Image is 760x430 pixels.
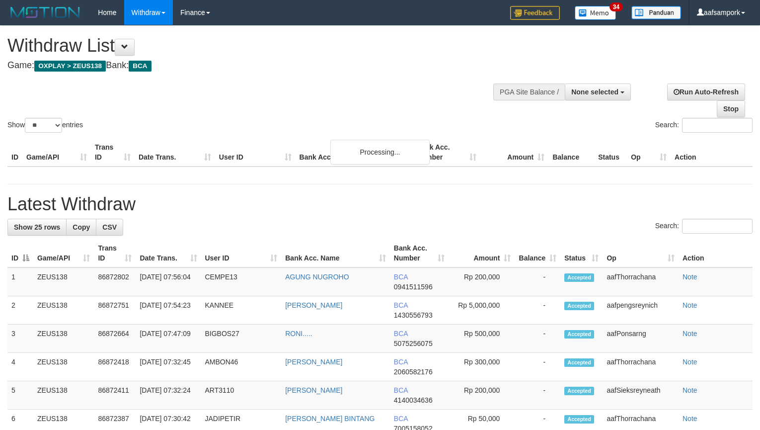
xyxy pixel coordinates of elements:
[603,267,679,296] td: aafThorrachana
[285,415,375,423] a: [PERSON_NAME] BINTANG
[394,273,408,281] span: BCA
[136,296,201,325] td: [DATE] 07:54:23
[129,61,151,72] span: BCA
[594,138,627,167] th: Status
[33,325,94,353] td: ZEUS138
[390,239,449,267] th: Bank Acc. Number: activate to sort column ascending
[564,415,594,424] span: Accepted
[201,325,282,353] td: BIGBOS27
[412,138,480,167] th: Bank Acc. Number
[394,415,408,423] span: BCA
[73,223,90,231] span: Copy
[683,358,697,366] a: Note
[136,325,201,353] td: [DATE] 07:47:09
[515,267,560,296] td: -
[7,36,497,56] h1: Withdraw List
[33,296,94,325] td: ZEUS138
[564,387,594,395] span: Accepted
[135,138,215,167] th: Date Trans.
[136,381,201,410] td: [DATE] 07:32:24
[7,194,753,214] h1: Latest Withdraw
[394,283,433,291] span: Copy 0941511596 to clipboard
[565,84,631,100] button: None selected
[683,386,697,394] a: Note
[94,296,136,325] td: 86872751
[94,381,136,410] td: 86872411
[7,118,83,133] label: Show entries
[7,61,497,71] h4: Game: Bank:
[201,267,282,296] td: CEMPE13
[717,100,745,117] a: Stop
[671,138,753,167] th: Action
[285,386,342,394] a: [PERSON_NAME]
[7,5,83,20] img: MOTION_logo.png
[655,219,753,234] label: Search:
[201,239,282,267] th: User ID: activate to sort column ascending
[667,84,745,100] a: Run Auto-Refresh
[394,311,433,319] span: Copy 1430556793 to clipboard
[91,138,135,167] th: Trans ID
[564,302,594,310] span: Accepted
[564,273,594,282] span: Accepted
[394,386,408,394] span: BCA
[7,353,33,381] td: 4
[66,219,96,236] a: Copy
[34,61,106,72] span: OXPLAY > ZEUS138
[33,239,94,267] th: Game/API: activate to sort column ascending
[515,239,560,267] th: Balance: activate to sort column ascending
[449,267,515,296] td: Rp 200,000
[575,6,616,20] img: Button%20Memo.svg
[679,239,753,267] th: Action
[682,118,753,133] input: Search:
[33,381,94,410] td: ZEUS138
[449,353,515,381] td: Rp 300,000
[631,6,681,19] img: panduan.png
[94,325,136,353] td: 86872664
[33,353,94,381] td: ZEUS138
[682,219,753,234] input: Search:
[330,140,430,165] div: Processing...
[7,325,33,353] td: 3
[449,381,515,410] td: Rp 200,000
[136,267,201,296] td: [DATE] 07:56:04
[449,296,515,325] td: Rp 5,000,000
[201,381,282,410] td: ART3110
[515,296,560,325] td: -
[603,353,679,381] td: aafThorrachana
[603,381,679,410] td: aafSieksreyneath
[25,118,62,133] select: Showentries
[683,415,697,423] a: Note
[394,368,433,376] span: Copy 2060582176 to clipboard
[102,223,117,231] span: CSV
[515,353,560,381] td: -
[394,340,433,347] span: Copy 5075256075 to clipboard
[215,138,296,167] th: User ID
[7,267,33,296] td: 1
[7,381,33,410] td: 5
[136,353,201,381] td: [DATE] 07:32:45
[7,296,33,325] td: 2
[571,88,618,96] span: None selected
[564,358,594,367] span: Accepted
[136,239,201,267] th: Date Trans.: activate to sort column ascending
[96,219,123,236] a: CSV
[683,330,697,338] a: Note
[394,358,408,366] span: BCA
[655,118,753,133] label: Search:
[449,325,515,353] td: Rp 500,000
[493,84,565,100] div: PGA Site Balance /
[285,330,312,338] a: RONI.....
[14,223,60,231] span: Show 25 rows
[7,138,22,167] th: ID
[515,325,560,353] td: -
[7,239,33,267] th: ID: activate to sort column descending
[22,138,91,167] th: Game/API
[296,138,413,167] th: Bank Acc. Name
[609,2,623,11] span: 34
[394,330,408,338] span: BCA
[683,301,697,309] a: Note
[627,138,671,167] th: Op
[7,219,67,236] a: Show 25 rows
[281,239,390,267] th: Bank Acc. Name: activate to sort column ascending
[201,353,282,381] td: AMBON46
